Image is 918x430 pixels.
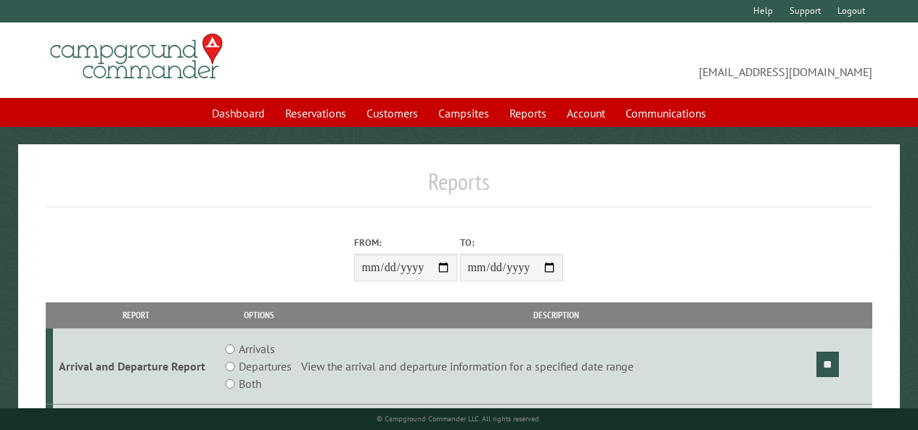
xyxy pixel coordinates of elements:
a: Reports [501,99,555,127]
a: Customers [358,99,427,127]
small: © Campground Commander LLC. All rights reserved. [377,414,541,423]
a: Communications [617,99,715,127]
label: To: [460,236,563,249]
a: Account [558,99,614,127]
h1: Reports [46,168,872,207]
span: [EMAIL_ADDRESS][DOMAIN_NAME] [459,40,872,80]
a: Dashboard [203,99,274,127]
td: Arrival and Departure Report [53,328,218,405]
label: Both [239,375,261,392]
a: Reservations [276,99,355,127]
a: Campsites [430,99,498,127]
td: View the arrival and departure information for a specified date range [299,328,814,405]
th: Description [299,302,814,328]
label: Arrivals [239,340,275,357]
label: Departures [239,357,292,375]
label: From: [354,236,457,249]
th: Report [53,302,218,328]
img: Campground Commander [46,28,227,85]
th: Options [218,302,299,328]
